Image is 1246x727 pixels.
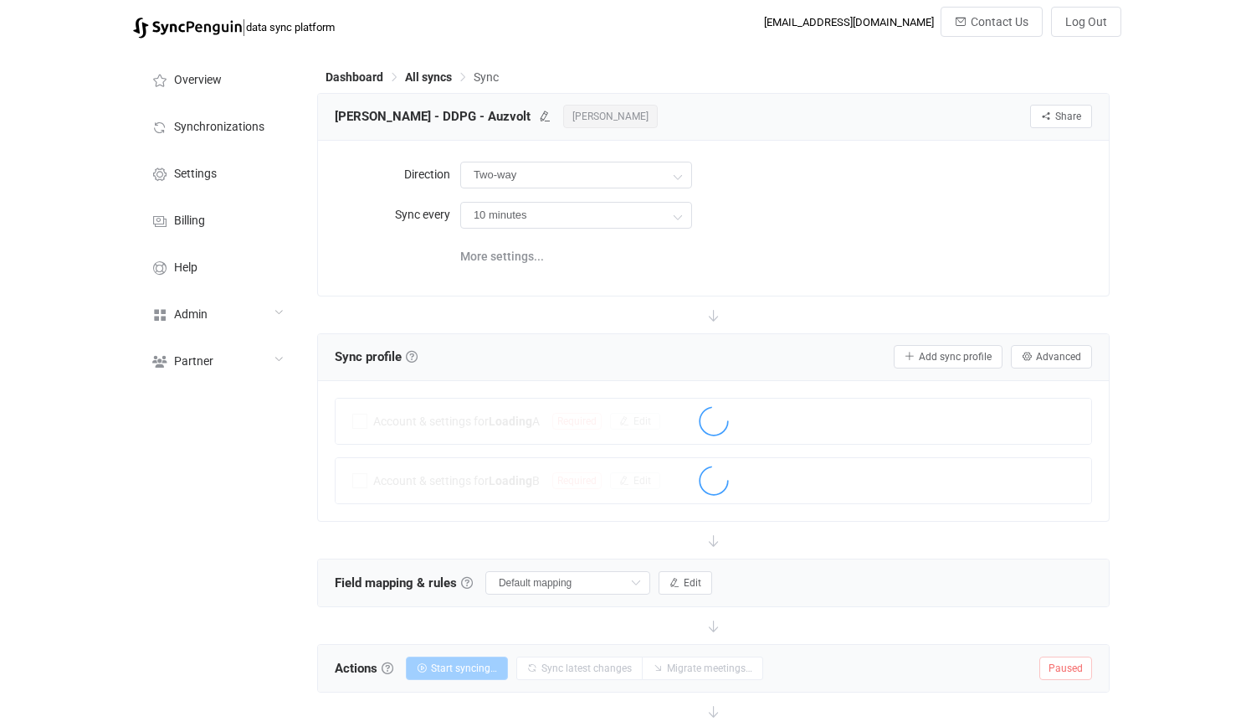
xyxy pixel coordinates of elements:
[405,70,452,84] span: All syncs
[133,196,300,243] a: Billing
[133,102,300,149] a: Synchronizations
[563,105,658,128] span: [PERSON_NAME]
[1036,351,1081,363] span: Advanced
[133,15,335,39] a: |data sync platform
[460,202,692,229] input: Model
[335,104,531,129] span: [PERSON_NAME] - DDPG - Auzvolt
[174,308,208,322] span: Admin
[1055,111,1081,122] span: Share
[326,71,499,83] div: Breadcrumb
[460,240,544,273] span: More settings...
[485,571,650,595] input: Select
[242,15,246,39] span: |
[667,663,752,674] span: Migrate meetings…
[1030,105,1092,128] button: Share
[335,157,460,191] label: Direction
[174,261,197,275] span: Help
[246,21,335,34] span: data sync platform
[941,7,1043,37] button: Contact Us
[174,168,217,181] span: Settings
[1011,345,1092,369] button: Advanced
[1039,657,1092,680] span: Paused
[541,663,632,674] span: Sync latest changes
[335,344,418,369] span: Sync profile
[919,351,992,363] span: Add sync profile
[684,577,701,589] span: Edit
[335,570,473,596] span: Field mapping & rules
[174,355,213,369] span: Partner
[133,18,242,39] img: syncpenguin.svg
[174,214,205,228] span: Billing
[642,657,763,680] button: Migrate meetings…
[474,70,499,84] span: Sync
[133,55,300,102] a: Overview
[659,571,712,595] button: Edit
[431,663,497,674] span: Start syncing…
[764,16,934,28] div: [EMAIL_ADDRESS][DOMAIN_NAME]
[133,243,300,290] a: Help
[406,657,508,680] button: Start syncing…
[174,74,222,87] span: Overview
[894,345,1002,369] button: Add sync profile
[335,198,460,231] label: Sync every
[133,149,300,196] a: Settings
[516,657,643,680] button: Sync latest changes
[971,15,1028,28] span: Contact Us
[1051,7,1121,37] button: Log Out
[563,105,666,128] a: [PERSON_NAME]
[1065,15,1107,28] span: Log Out
[174,121,264,134] span: Synchronizations
[460,162,692,188] input: Model
[335,656,393,681] span: Actions
[326,70,383,84] span: Dashboard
